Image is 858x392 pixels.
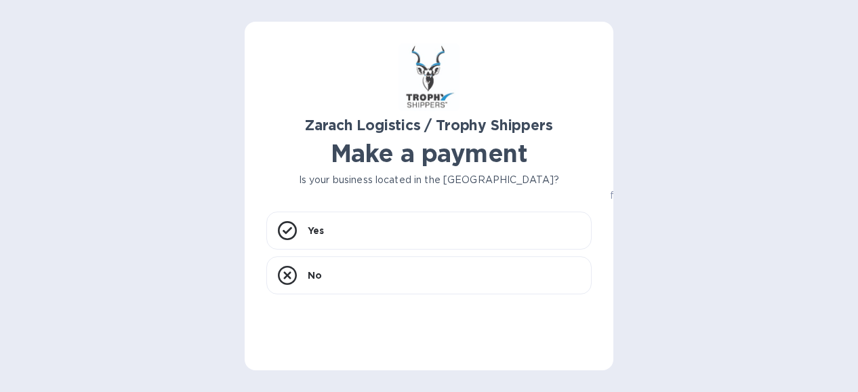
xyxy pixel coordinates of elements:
[266,139,592,168] h1: Make a payment
[308,224,324,237] p: Yes
[266,173,592,187] p: Is your business located in the [GEOGRAPHIC_DATA]?
[308,269,322,282] p: No
[305,117,552,134] b: Zarach Logistics / Trophy Shippers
